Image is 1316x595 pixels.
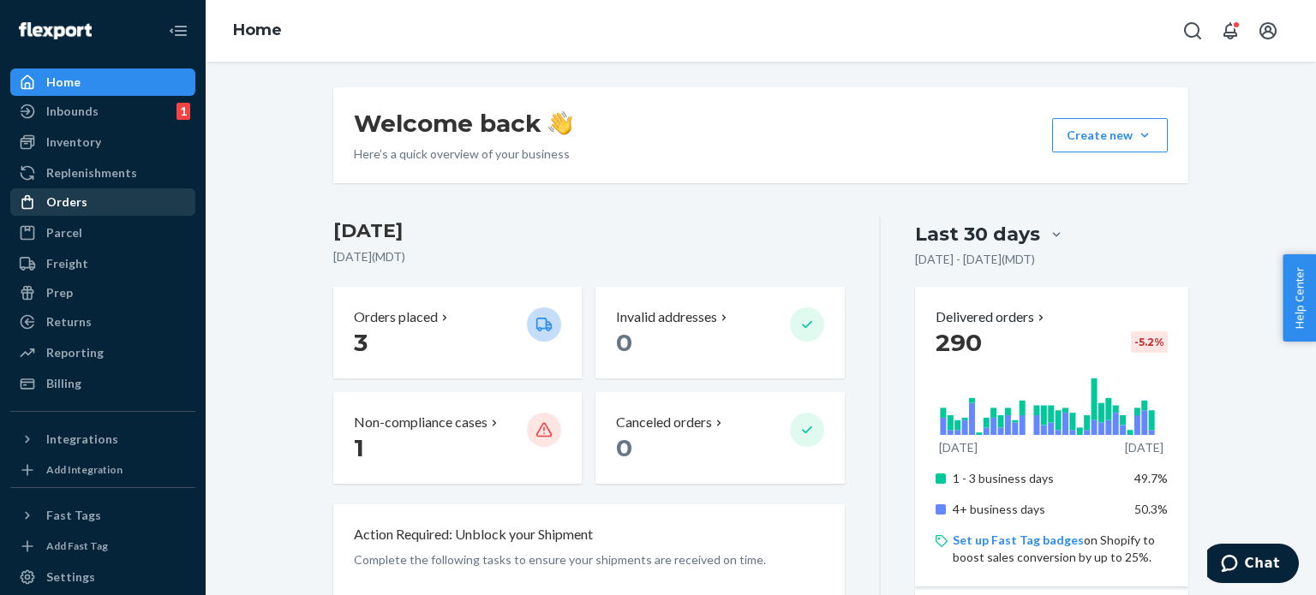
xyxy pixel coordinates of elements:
[46,74,81,91] div: Home
[1134,471,1168,485] span: 49.7%
[354,328,368,357] span: 3
[1175,14,1210,48] button: Open Search Box
[46,538,108,553] div: Add Fast Tag
[10,279,195,306] a: Prep
[10,188,195,216] a: Orders
[46,344,104,361] div: Reporting
[936,328,982,357] span: 290
[10,370,195,397] a: Billing
[1213,14,1247,48] button: Open notifications
[19,22,92,39] img: Flexport logo
[46,103,99,120] div: Inbounds
[354,108,572,139] h1: Welcome back
[46,284,73,301] div: Prep
[333,217,845,245] h3: [DATE]
[46,193,87,211] div: Orders
[595,392,844,484] button: Canceled orders 0
[10,219,195,247] a: Parcel
[616,433,632,462] span: 0
[46,568,95,586] div: Settings
[46,507,101,524] div: Fast Tags
[915,221,1040,247] div: Last 30 days
[915,251,1035,268] p: [DATE] - [DATE] ( MDT )
[46,313,92,330] div: Returns
[10,425,195,453] button: Integrations
[1131,331,1168,353] div: -5.2 %
[10,308,195,336] a: Returns
[333,248,845,265] p: [DATE] ( MDT )
[616,413,712,432] p: Canceled orders
[1134,502,1168,516] span: 50.3%
[219,6,296,56] ol: breadcrumbs
[354,146,572,163] p: Here’s a quick overview of your business
[548,111,572,135] img: hand-wave emoji
[10,159,195,187] a: Replenishments
[595,287,844,378] button: Invalid addresses 0
[1125,439,1163,456] p: [DATE]
[1052,118,1168,152] button: Create new
[46,462,123,477] div: Add Integration
[939,439,978,456] p: [DATE]
[333,287,582,378] button: Orders placed 3
[46,431,118,448] div: Integrations
[953,470,1122,487] p: 1 - 3 business days
[10,536,195,556] a: Add Fast Tag
[953,533,1084,547] a: Set up Fast Tag badges
[936,307,1048,327] button: Delivered orders
[46,255,88,272] div: Freight
[10,339,195,366] a: Reporting
[953,501,1122,518] p: 4+ business days
[10,98,195,125] a: Inbounds1
[46,164,137,181] div: Replenishments
[10,250,195,277] a: Freight
[10,502,195,529] button: Fast Tags
[354,551,824,568] p: Complete the following tasks to ensure your shipments are received on time.
[1283,254,1316,342] button: Help Center
[10,68,195,96] a: Home
[333,392,582,484] button: Non-compliance cases 1
[176,103,190,120] div: 1
[354,525,593,544] p: Action Required: Unblock your Shipment
[46,224,82,241] div: Parcel
[233,21,282,39] a: Home
[46,134,101,151] div: Inventory
[953,532,1168,566] p: on Shopify to boost sales conversion by up to 25%.
[1251,14,1285,48] button: Open account menu
[46,375,81,392] div: Billing
[354,433,364,462] span: 1
[10,128,195,156] a: Inventory
[354,307,438,327] p: Orders placed
[616,328,632,357] span: 0
[354,413,488,432] p: Non-compliance cases
[10,460,195,480] a: Add Integration
[161,14,195,48] button: Close Navigation
[616,307,717,327] p: Invalid addresses
[1207,544,1299,586] iframe: Opens a widget where you can chat to one of our agents
[10,563,195,591] a: Settings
